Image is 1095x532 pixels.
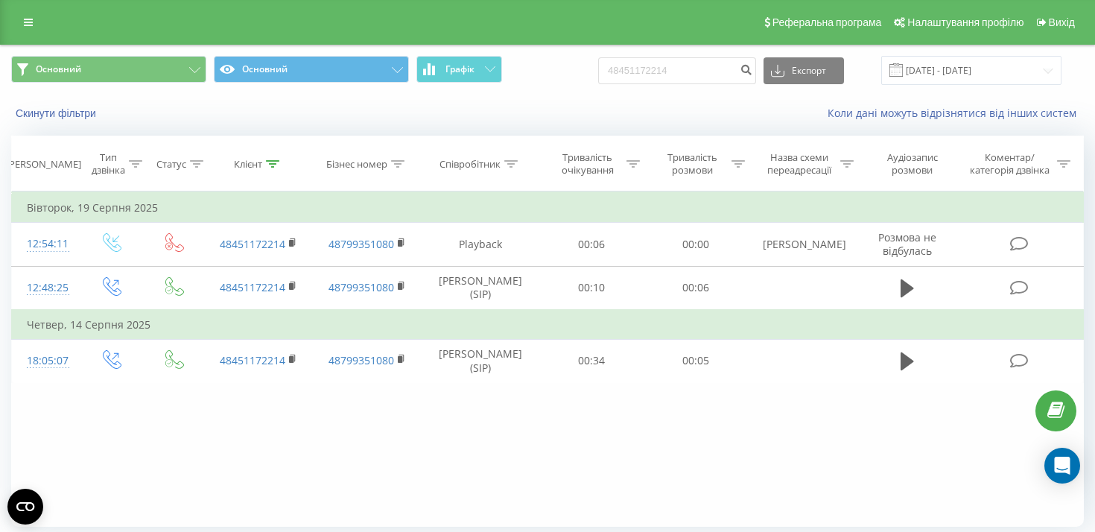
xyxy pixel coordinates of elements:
td: Playback [422,223,539,266]
button: Open CMP widget [7,489,43,525]
button: Експорт [764,57,844,84]
a: 48799351080 [328,280,394,294]
div: 18:05:07 [27,346,63,376]
div: 12:48:25 [27,273,63,303]
div: Статус [156,158,186,171]
span: Реферальна програма [772,16,882,28]
span: Графік [445,64,475,75]
td: [PERSON_NAME] [748,223,857,266]
td: Вівторок, 19 Серпня 2025 [12,193,1084,223]
div: Назва схеми переадресації [762,151,837,177]
td: 00:05 [644,339,748,382]
button: Графік [416,56,502,83]
button: Основний [214,56,409,83]
input: Пошук за номером [598,57,756,84]
td: 00:06 [539,223,643,266]
button: Основний [11,56,206,83]
span: Вихід [1049,16,1075,28]
button: Скинути фільтри [11,107,104,120]
div: Клієнт [234,158,262,171]
a: 48451172214 [220,280,285,294]
a: 48451172214 [220,237,285,251]
div: Співробітник [439,158,501,171]
div: Тривалість розмови [657,151,728,177]
span: Основний [36,63,81,75]
td: [PERSON_NAME] (SIP) [422,339,539,382]
td: Четвер, 14 Серпня 2025 [12,310,1084,340]
span: Налаштування профілю [907,16,1023,28]
div: Тип дзвінка [92,151,125,177]
td: 00:06 [644,266,748,310]
a: 48451172214 [220,353,285,367]
span: Розмова не відбулась [878,230,936,258]
td: 00:34 [539,339,643,382]
td: [PERSON_NAME] (SIP) [422,266,539,310]
div: [PERSON_NAME] [6,158,81,171]
td: 00:10 [539,266,643,310]
div: Аудіозапис розмови [871,151,954,177]
a: Коли дані можуть відрізнятися вiд інших систем [828,106,1084,120]
div: Коментар/категорія дзвінка [966,151,1053,177]
div: 12:54:11 [27,229,63,259]
div: Open Intercom Messenger [1044,448,1080,484]
div: Бізнес номер [326,158,387,171]
div: Тривалість очікування [553,151,623,177]
a: 48799351080 [328,237,394,251]
td: 00:00 [644,223,748,266]
a: 48799351080 [328,353,394,367]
